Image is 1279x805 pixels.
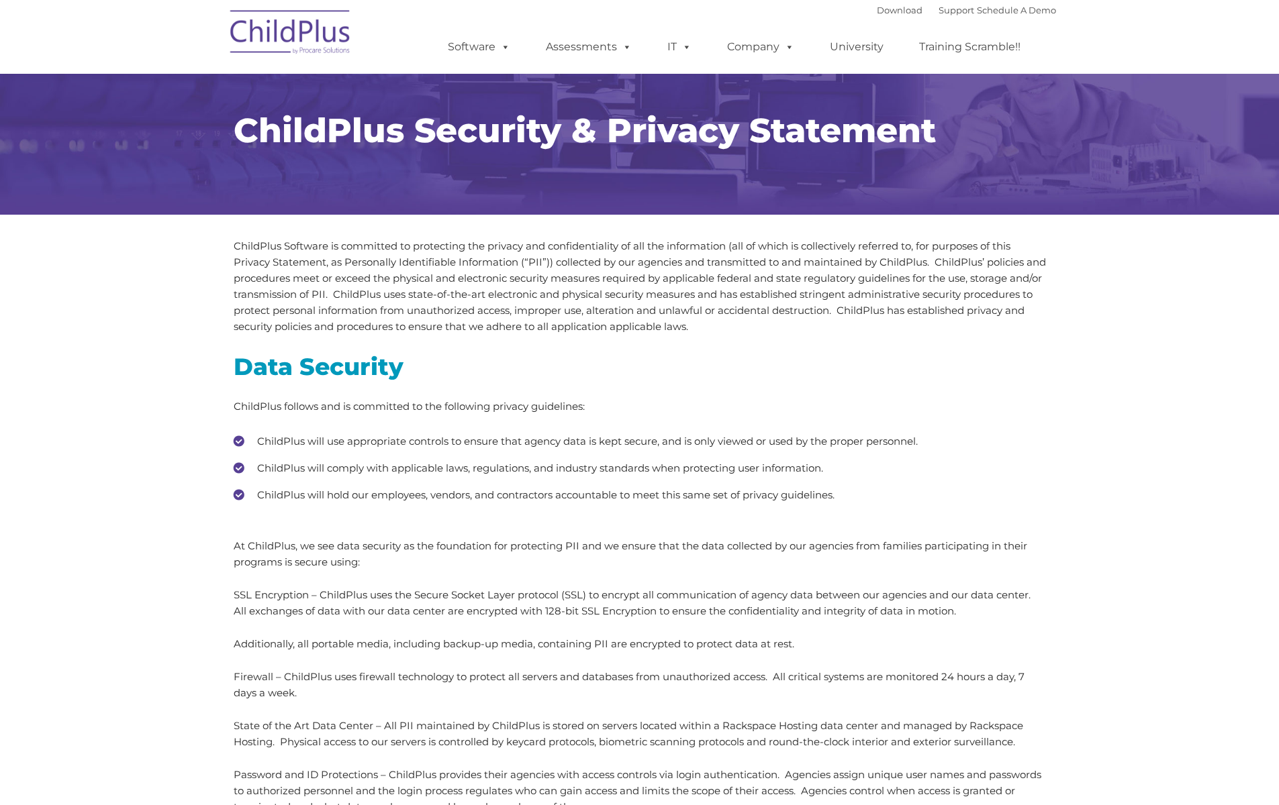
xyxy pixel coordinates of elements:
[234,238,1046,335] p: ChildPlus Software is committed to protecting the privacy and confidentiality of all the informat...
[234,485,1046,505] li: ChildPlus will hold our employees, vendors, and contractors accountable to meet this same set of ...
[234,538,1046,570] p: At ChildPlus, we see data security as the foundation for protecting PII and we ensure that the da...
[434,34,524,60] a: Software
[654,34,705,60] a: IT
[234,636,1046,652] p: Additionally, all portable media, including backup-up media, containing PII are encrypted to prot...
[977,5,1056,15] a: Schedule A Demo
[877,5,1056,15] font: |
[234,587,1046,619] p: SSL Encryption – ChildPlus uses the Secure Socket Layer protocol (SSL) to encrypt all communicati...
[234,458,1046,478] li: ChildPlus will comply with applicable laws, regulations, and industry standards when protecting u...
[816,34,897,60] a: University
[906,34,1034,60] a: Training Scramble!!
[532,34,645,60] a: Assessments
[234,110,936,151] span: ChildPlus Security & Privacy Statement
[939,5,974,15] a: Support
[877,5,922,15] a: Download
[234,352,1046,382] h2: Data Security
[234,398,1046,415] p: ChildPlus follows and is committed to the following privacy guidelines:
[714,34,808,60] a: Company
[234,431,1046,451] li: ChildPlus will use appropriate controls to ensure that agency data is kept secure, and is only vi...
[234,669,1046,701] p: Firewall – ChildPlus uses firewall technology to protect all servers and databases from unauthori...
[224,1,358,68] img: ChildPlus by Procare Solutions
[234,718,1046,750] p: State of the Art Data Center – All PII maintained by ChildPlus is stored on servers located withi...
